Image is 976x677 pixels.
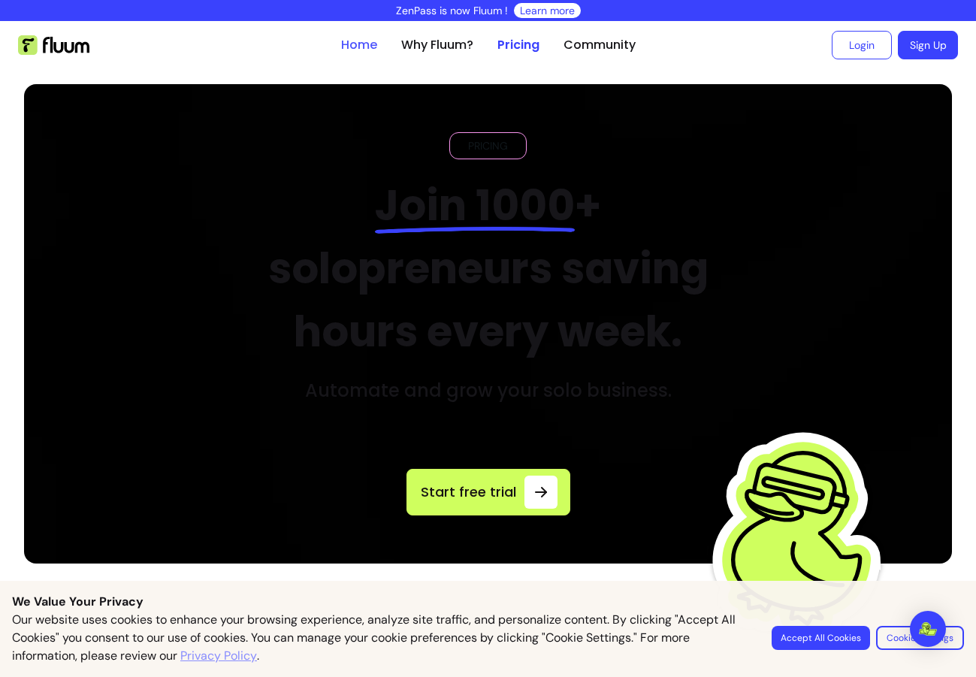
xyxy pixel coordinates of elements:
[898,31,958,59] a: Sign Up
[375,176,575,235] span: Join 1000
[234,174,742,364] h2: + solopreneurs saving hours every week.
[12,611,754,665] p: Our website uses cookies to enhance your browsing experience, analyze site traffic, and personali...
[406,469,570,515] a: Start free trial
[832,31,892,59] a: Login
[180,647,257,665] a: Privacy Policy
[520,3,575,18] a: Learn more
[341,36,377,54] a: Home
[305,379,672,403] h3: Automate and grow your solo business.
[497,36,539,54] a: Pricing
[18,35,89,55] img: Fluum Logo
[708,406,896,669] img: Fluum Duck sticker
[396,3,508,18] p: ZenPass is now Fluum !
[12,593,964,611] p: We Value Your Privacy
[772,626,870,650] button: Accept All Cookies
[419,482,518,503] span: Start free trial
[564,36,636,54] a: Community
[876,626,964,650] button: Cookie Settings
[401,36,473,54] a: Why Fluum?
[910,611,946,647] div: Open Intercom Messenger
[462,138,514,153] span: PRICING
